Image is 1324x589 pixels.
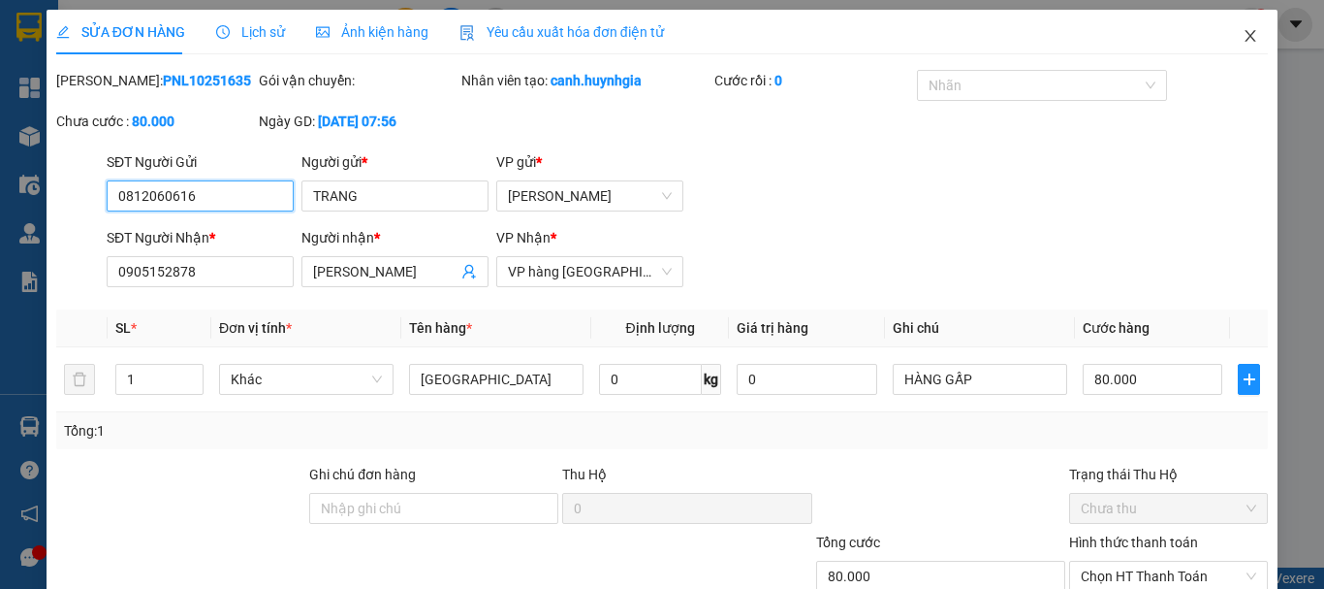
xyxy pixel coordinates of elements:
span: picture [316,25,330,39]
span: Khác [231,365,382,394]
span: Tên hàng [409,320,472,336]
span: VP Nhận [496,230,551,245]
span: Lịch sử [216,24,285,40]
span: edit [56,25,70,39]
div: Người gửi [301,151,489,173]
div: Người nhận [301,227,489,248]
span: VP hàng Nha Trang [508,257,672,286]
div: [PERSON_NAME]: [56,70,255,91]
span: SỬA ĐƠN HÀNG [56,24,185,40]
span: Giá trị hàng [737,320,808,336]
div: Cước rồi : [714,70,913,91]
span: close [1243,28,1258,44]
div: Nhân viên tạo: [461,70,710,91]
span: Tổng cước [816,535,880,550]
span: Cước hàng [1083,320,1150,336]
label: Ghi chú đơn hàng [309,467,416,482]
b: canh.huynhgia [551,73,642,88]
span: Ảnh kiện hàng [316,24,428,40]
div: Trạng thái Thu Hộ [1069,464,1268,485]
b: 0 [774,73,782,88]
span: Định lượng [625,320,694,336]
span: Thu Hộ [562,467,607,482]
input: Ghi Chú [893,364,1067,395]
div: VP gửi [496,151,683,173]
div: Chưa cước : [56,111,255,132]
b: PNL10251635 [163,73,251,88]
div: Gói vận chuyển: [259,70,457,91]
span: Đơn vị tính [219,320,292,336]
span: Phạm Ngũ Lão [508,181,672,211]
b: [DATE] 07:56 [318,114,396,129]
div: Ngày GD: [259,111,457,132]
div: Tổng: 1 [64,420,513,442]
div: SĐT Người Gửi [107,151,294,173]
span: Chưa thu [1081,494,1256,523]
button: plus [1238,364,1260,395]
input: VD: Bàn, Ghế [409,364,583,395]
button: delete [64,364,95,395]
button: Close [1223,10,1277,64]
div: SĐT Người Nhận [107,227,294,248]
span: Yêu cầu xuất hóa đơn điện tử [459,24,664,40]
th: Ghi chú [885,310,1075,347]
span: SL [115,320,131,336]
label: Hình thức thanh toán [1069,535,1198,550]
b: 80.000 [132,114,174,129]
input: Ghi chú đơn hàng [309,493,558,524]
span: plus [1239,372,1259,387]
img: icon [459,25,475,41]
span: clock-circle [216,25,230,39]
span: kg [702,364,721,395]
span: user-add [461,264,477,279]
